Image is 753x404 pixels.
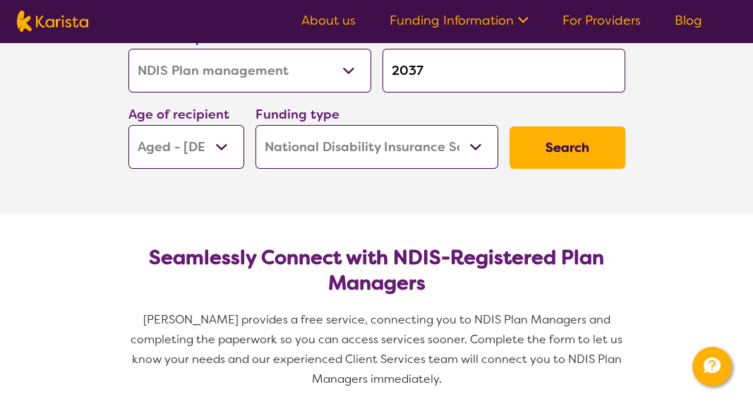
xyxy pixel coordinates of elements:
[140,245,614,296] h2: Seamlessly Connect with NDIS-Registered Plan Managers
[382,49,625,93] input: Type
[128,106,229,123] label: Age of recipient
[692,347,732,386] button: Channel Menu
[255,106,339,123] label: Funding type
[510,126,625,169] button: Search
[675,12,702,29] a: Blog
[562,12,641,29] a: For Providers
[131,312,625,386] span: [PERSON_NAME] provides a free service, connecting you to NDIS Plan Managers and completing the pa...
[17,11,88,32] img: Karista logo
[301,12,356,29] a: About us
[390,12,529,29] a: Funding Information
